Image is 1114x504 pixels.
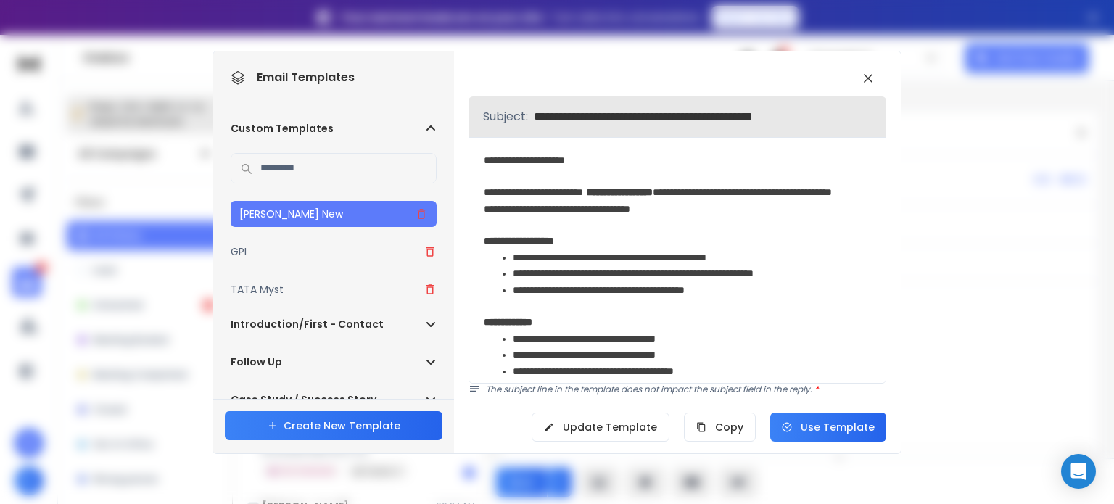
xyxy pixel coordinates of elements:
[486,384,886,395] p: The subject line in the template does not impact the subject field in the
[770,413,886,442] button: Use Template
[1061,454,1096,489] div: Open Intercom Messenger
[532,413,669,442] button: Update Template
[684,413,756,442] button: Copy
[789,383,819,395] span: reply.
[483,108,528,125] p: Subject:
